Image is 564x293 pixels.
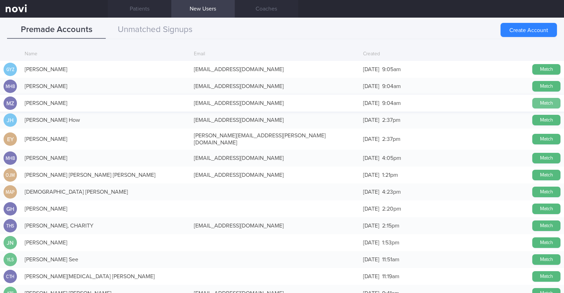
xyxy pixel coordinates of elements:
[532,220,560,231] button: Match
[363,155,379,161] span: [DATE]
[21,168,190,182] div: [PERSON_NAME] [PERSON_NAME] [PERSON_NAME]
[532,254,560,265] button: Match
[7,21,106,39] button: Premade Accounts
[190,96,360,110] div: [EMAIL_ADDRESS][DOMAIN_NAME]
[363,136,379,142] span: [DATE]
[363,172,379,178] span: [DATE]
[4,132,17,146] div: EY
[532,237,560,248] button: Match
[5,63,16,76] div: gyz
[5,80,16,93] div: MHB
[21,185,190,199] div: [DEMOGRAPHIC_DATA] [PERSON_NAME]
[382,274,399,279] span: 11:19am
[382,67,401,72] span: 9:05am
[360,48,529,61] div: Created
[190,62,360,76] div: [EMAIL_ADDRESS][DOMAIN_NAME]
[5,168,16,182] div: OJM
[21,96,190,110] div: [PERSON_NAME]
[21,236,190,250] div: [PERSON_NAME]
[190,219,360,233] div: [EMAIL_ADDRESS][DOMAIN_NAME]
[532,134,560,144] button: Match
[363,189,379,195] span: [DATE]
[532,170,560,180] button: Match
[21,219,190,233] div: [PERSON_NAME], CHARITY
[190,79,360,93] div: [EMAIL_ADDRESS][DOMAIN_NAME]
[363,240,379,245] span: [DATE]
[382,83,401,89] span: 9:04am
[21,151,190,165] div: [PERSON_NAME]
[363,206,379,212] span: [DATE]
[190,168,360,182] div: [EMAIL_ADDRESS][DOMAIN_NAME]
[532,271,560,282] button: Match
[363,67,379,72] span: [DATE]
[21,113,190,127] div: [PERSON_NAME] How
[382,189,401,195] span: 4:23pm
[21,79,190,93] div: [PERSON_NAME]
[190,129,360,150] div: [PERSON_NAME][EMAIL_ADDRESS][PERSON_NAME][DOMAIN_NAME]
[190,113,360,127] div: [EMAIL_ADDRESS][DOMAIN_NAME]
[382,206,401,212] span: 2:20pm
[532,81,560,92] button: Match
[4,96,17,110] div: MZ
[382,240,399,245] span: 1:53pm
[106,21,204,39] button: Unmatched Signups
[21,48,190,61] div: Name
[5,270,16,283] div: CTH
[382,136,400,142] span: 2:37pm
[21,62,190,76] div: [PERSON_NAME]
[5,253,16,267] div: YLS
[532,204,560,214] button: Match
[363,100,379,106] span: [DATE]
[532,115,560,125] button: Match
[382,100,401,106] span: 9:04am
[21,269,190,283] div: [PERSON_NAME][MEDICAL_DATA] [PERSON_NAME]
[5,219,16,233] div: THS
[4,236,17,250] div: JN
[501,23,557,37] button: Create Account
[532,153,560,163] button: Match
[4,202,17,216] div: GH
[382,257,399,262] span: 11:51am
[190,48,360,61] div: Email
[363,257,379,262] span: [DATE]
[363,83,379,89] span: [DATE]
[21,202,190,216] div: [PERSON_NAME]
[5,185,16,199] div: MAP
[4,113,17,127] div: JH
[190,151,360,165] div: [EMAIL_ADDRESS][DOMAIN_NAME]
[5,151,16,165] div: MHB
[21,253,190,267] div: [PERSON_NAME] See
[363,223,379,229] span: [DATE]
[21,132,190,146] div: [PERSON_NAME]
[382,223,399,229] span: 2:15pm
[382,172,398,178] span: 1:21pm
[532,187,560,197] button: Match
[382,117,400,123] span: 2:37pm
[532,98,560,108] button: Match
[532,64,560,75] button: Match
[382,155,401,161] span: 4:05pm
[363,117,379,123] span: [DATE]
[363,274,379,279] span: [DATE]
